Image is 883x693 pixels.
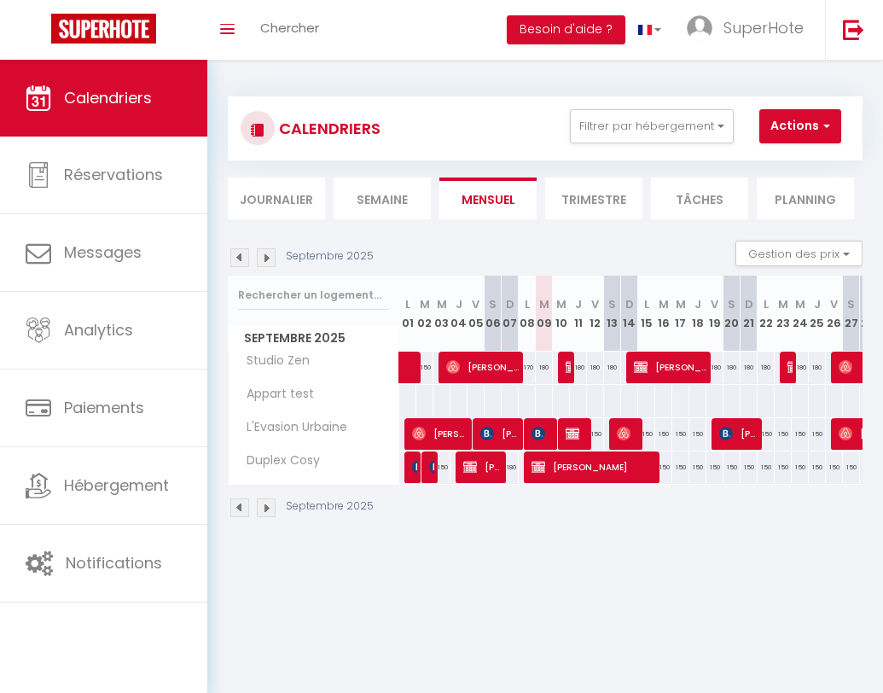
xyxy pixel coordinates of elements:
[525,296,530,312] abbr: L
[758,352,775,383] div: 180
[64,242,142,263] span: Messages
[741,451,758,483] div: 150
[519,276,536,352] th: 08
[775,418,792,450] div: 150
[405,296,410,312] abbr: L
[556,296,566,312] abbr: M
[260,19,319,37] span: Chercher
[839,351,862,383] span: [PERSON_NAME]
[830,296,838,312] abbr: V
[231,385,318,404] span: Appart test
[625,296,634,312] abbr: D
[536,352,553,383] div: 180
[759,109,841,143] button: Actions
[446,351,520,383] span: [PERSON_NAME]
[532,417,555,450] span: [PERSON_NAME]
[231,352,314,370] span: Studio Zen
[775,276,792,352] th: 23
[489,296,497,312] abbr: S
[587,352,604,383] div: 180
[228,178,325,219] li: Journalier
[64,164,163,185] span: Réservations
[814,296,821,312] abbr: J
[672,451,689,483] div: 150
[706,276,723,352] th: 19
[826,276,843,352] th: 26
[689,418,706,450] div: 150
[502,276,519,352] th: 07
[231,418,351,437] span: L'Evasion Urbaine
[231,451,324,470] span: Duplex Cosy
[843,451,860,483] div: 150
[275,109,381,148] h3: CALENDRIERS
[468,276,485,352] th: 05
[706,352,723,383] div: 180
[621,276,638,352] th: 14
[689,451,706,483] div: 150
[566,351,572,383] span: [PERSON_NAME]
[587,418,604,450] div: 150
[839,417,879,450] span: [PERSON_NAME]
[723,17,804,38] span: SuperHote
[463,451,503,483] span: [PERSON_NAME]
[745,296,753,312] abbr: D
[672,276,689,352] th: 17
[64,475,169,496] span: Hébergement
[638,276,655,352] th: 15
[429,451,435,483] span: [PERSON_NAME]
[64,319,133,341] span: Analytics
[843,19,864,40] img: logout
[723,352,741,383] div: 180
[51,14,156,44] img: Super Booking
[433,451,450,483] div: 150
[809,352,826,383] div: 180
[591,296,599,312] abbr: V
[437,296,447,312] abbr: M
[672,418,689,450] div: 150
[860,276,877,352] th: 28
[795,296,805,312] abbr: M
[238,280,389,311] input: Rechercher un logement...
[604,352,621,383] div: 180
[587,276,604,352] th: 12
[519,352,536,383] div: 170
[655,451,672,483] div: 150
[687,15,712,41] img: ...
[689,276,706,352] th: 18
[532,451,657,483] span: [PERSON_NAME]
[566,417,589,450] span: [PERSON_NAME]
[775,451,792,483] div: 150
[694,296,701,312] abbr: J
[334,178,431,219] li: Semaine
[758,276,775,352] th: 22
[735,241,863,266] button: Gestion des prix
[456,296,462,312] abbr: J
[485,276,502,352] th: 06
[719,417,759,450] span: [PERSON_NAME]
[711,296,718,312] abbr: V
[412,451,418,483] span: Patureau Léa
[809,451,826,483] div: 150
[14,7,65,58] button: Ouvrir le widget de chat LiveChat
[758,451,775,483] div: 150
[412,417,469,450] span: [PERSON_NAME]
[706,451,723,483] div: 150
[728,296,735,312] abbr: S
[847,296,855,312] abbr: S
[644,296,649,312] abbr: L
[450,276,468,352] th: 04
[64,87,152,108] span: Calendriers
[634,351,708,383] span: [PERSON_NAME]
[676,296,686,312] abbr: M
[286,248,374,265] p: Septembre 2025
[659,296,669,312] abbr: M
[570,276,587,352] th: 11
[507,15,625,44] button: Besoin d'aide ?
[472,296,479,312] abbr: V
[502,451,519,483] div: 180
[655,418,672,450] div: 150
[792,451,809,483] div: 150
[792,352,809,383] div: 180
[741,352,758,383] div: 180
[809,418,826,450] div: 150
